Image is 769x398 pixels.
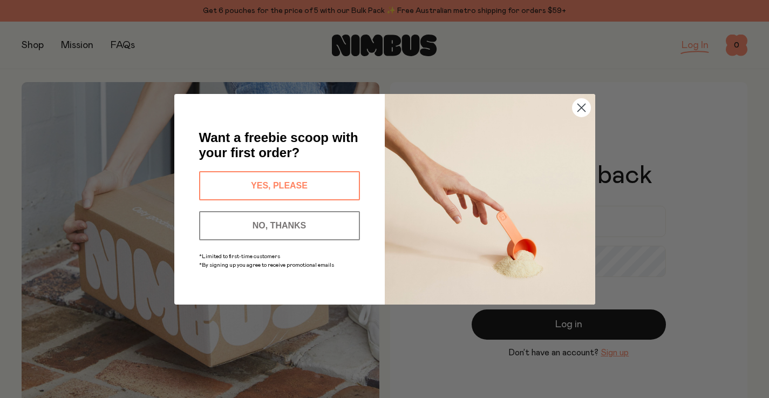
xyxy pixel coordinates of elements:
[199,262,334,268] span: *By signing up you agree to receive promotional emails
[199,130,358,160] span: Want a freebie scoop with your first order?
[572,98,591,117] button: Close dialog
[199,171,360,200] button: YES, PLEASE
[385,94,595,305] img: c0d45117-8e62-4a02-9742-374a5db49d45.jpeg
[199,211,360,240] button: NO, THANKS
[199,254,280,259] span: *Limited to first-time customers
